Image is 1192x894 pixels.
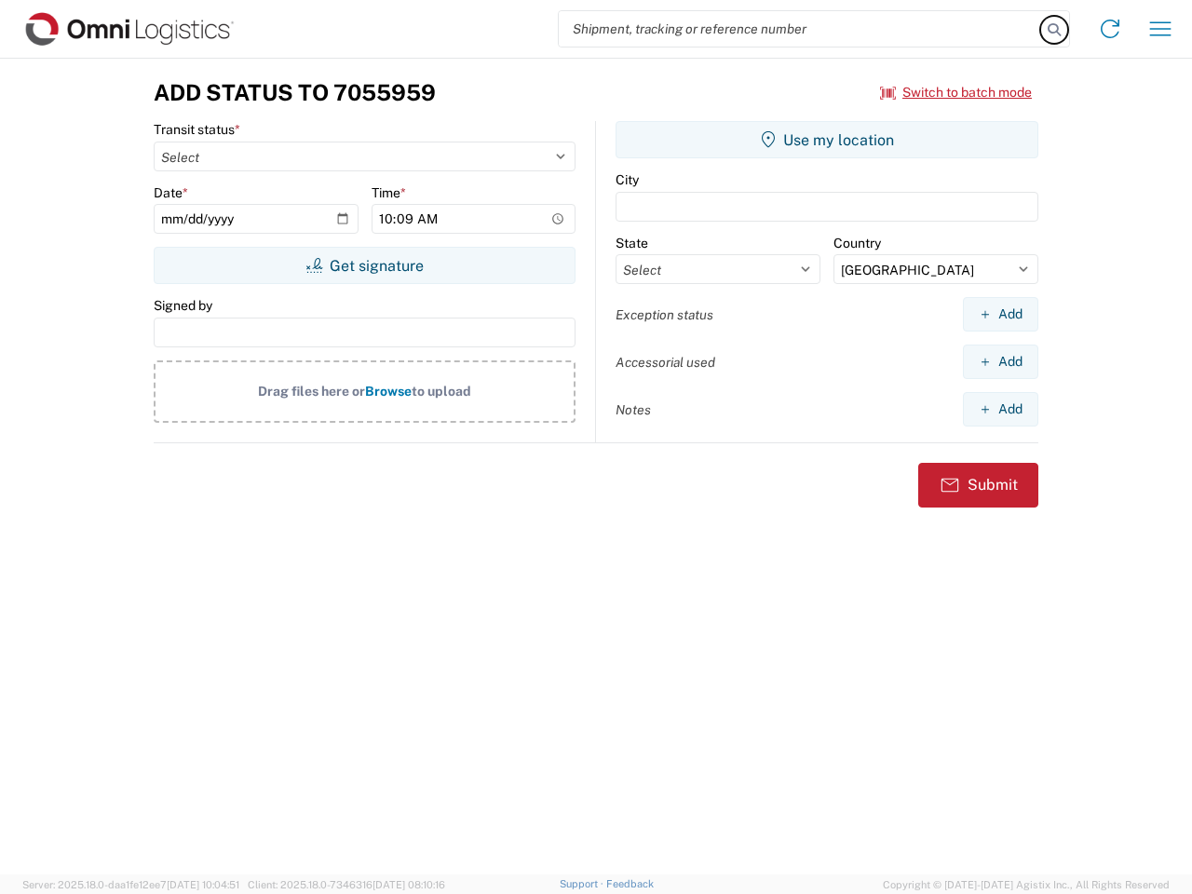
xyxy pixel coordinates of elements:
label: Notes [616,401,651,418]
h3: Add Status to 7055959 [154,79,436,106]
button: Submit [918,463,1038,508]
label: Date [154,184,188,201]
span: Copyright © [DATE]-[DATE] Agistix Inc., All Rights Reserved [883,876,1170,893]
a: Feedback [606,878,654,889]
label: State [616,235,648,251]
span: [DATE] 08:10:16 [372,879,445,890]
span: Client: 2025.18.0-7346316 [248,879,445,890]
a: Support [560,878,606,889]
span: Drag files here or [258,384,365,399]
button: Add [963,297,1038,332]
label: Transit status [154,121,240,138]
label: Time [372,184,406,201]
span: Server: 2025.18.0-daa1fe12ee7 [22,879,239,890]
button: Add [963,392,1038,427]
label: Signed by [154,297,212,314]
button: Get signature [154,247,576,284]
span: [DATE] 10:04:51 [167,879,239,890]
label: City [616,171,639,188]
label: Accessorial used [616,354,715,371]
span: to upload [412,384,471,399]
button: Use my location [616,121,1038,158]
label: Country [833,235,881,251]
input: Shipment, tracking or reference number [559,11,1041,47]
span: Browse [365,384,412,399]
button: Add [963,345,1038,379]
label: Exception status [616,306,713,323]
button: Switch to batch mode [880,77,1032,108]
